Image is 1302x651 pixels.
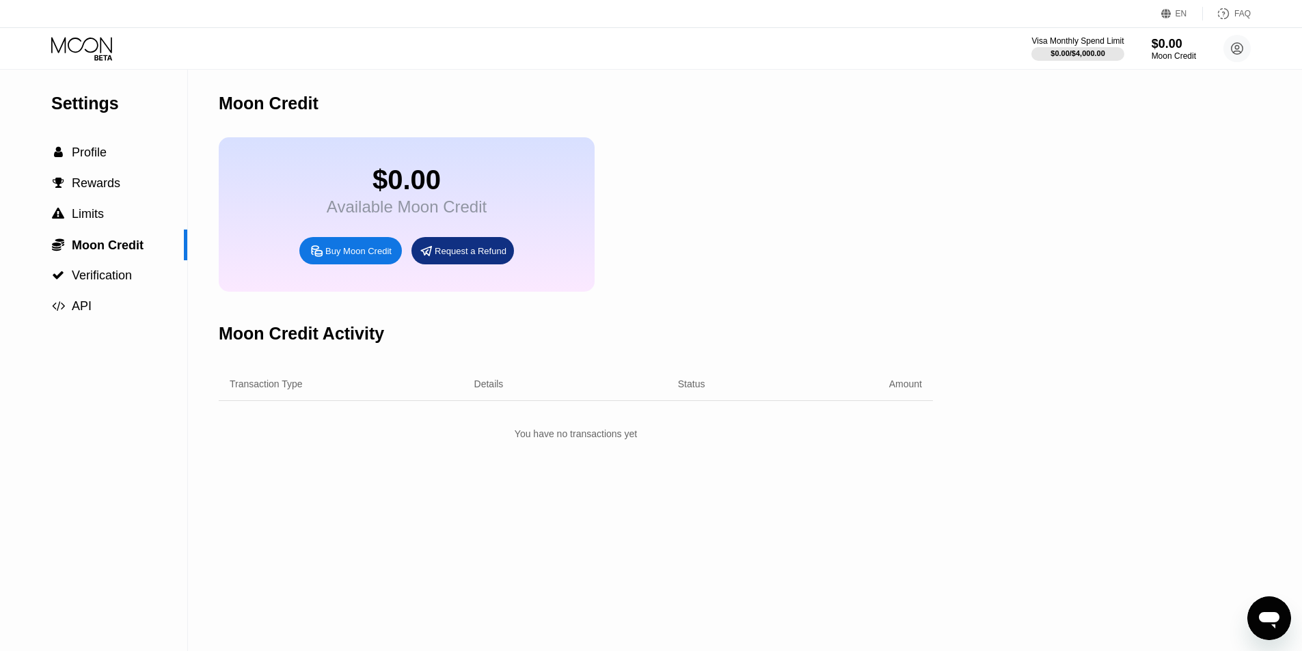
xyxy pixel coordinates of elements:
div: $0.00 [327,165,487,195]
div: Request a Refund [411,237,514,264]
div: You have no transactions yet [219,421,933,446]
div: Request a Refund [435,245,506,257]
div: Buy Moon Credit [325,245,392,257]
div: Transaction Type [230,378,303,389]
div: Amount [889,378,922,389]
div: EN [1161,7,1203,20]
span: Verification [72,268,132,282]
div:  [51,146,65,158]
iframe: Button to launch messaging window [1247,596,1291,640]
div: Available Moon Credit [327,197,487,217]
span:  [52,300,65,312]
div: Moon Credit [1152,51,1196,61]
div:  [51,177,65,189]
span:  [54,146,63,158]
span:  [53,177,64,189]
span: API [72,299,92,313]
div: Buy Moon Credit [299,237,402,264]
div: $0.00Moon Credit [1152,37,1196,61]
div:  [51,300,65,312]
span:  [52,269,64,281]
span: Moon Credit [72,238,144,252]
div:  [51,208,65,220]
div: Visa Monthly Spend Limit$0.00/$4,000.00 [1031,36,1124,61]
div: EN [1176,9,1187,18]
div: Moon Credit [219,94,318,113]
div: Settings [51,94,187,113]
span:  [52,238,64,251]
div:  [51,238,65,251]
div: $0.00 [1152,37,1196,51]
div:  [51,269,65,281]
div: FAQ [1234,9,1251,18]
span: Rewards [72,176,120,190]
div: Status [678,378,705,389]
div: Moon Credit Activity [219,324,384,344]
div: FAQ [1203,7,1251,20]
div: $0.00 / $4,000.00 [1050,49,1105,57]
span: Profile [72,146,107,159]
span: Limits [72,207,104,221]
span:  [52,208,64,220]
div: Visa Monthly Spend Limit [1031,36,1124,46]
div: Details [474,378,504,389]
